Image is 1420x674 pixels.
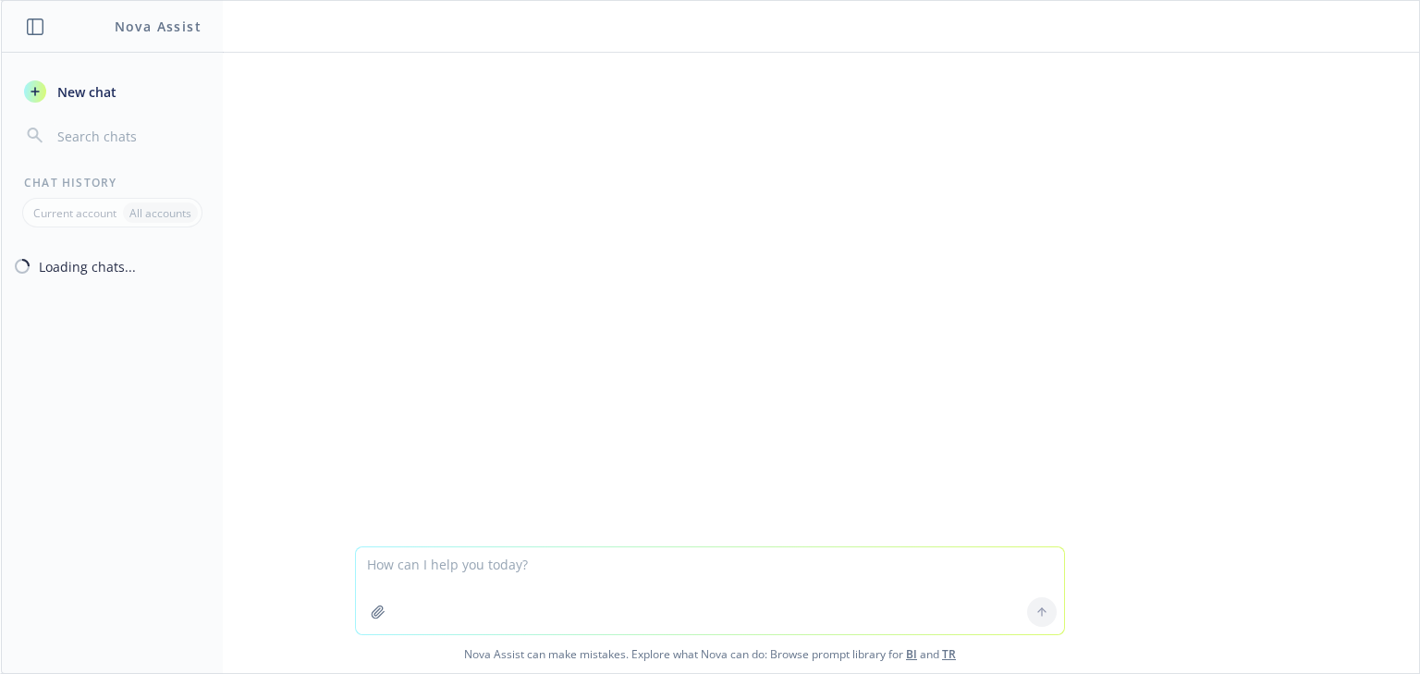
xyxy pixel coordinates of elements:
a: BI [906,646,917,662]
div: Chat History [2,175,223,190]
p: Current account [33,205,116,221]
h1: Nova Assist [115,17,202,36]
a: TR [942,646,956,662]
input: Search chats [54,123,201,149]
p: All accounts [129,205,191,221]
span: New chat [54,82,116,102]
button: New chat [17,75,208,108]
span: Nova Assist can make mistakes. Explore what Nova can do: Browse prompt library for and [8,635,1412,673]
button: Loading chats... [2,250,223,283]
